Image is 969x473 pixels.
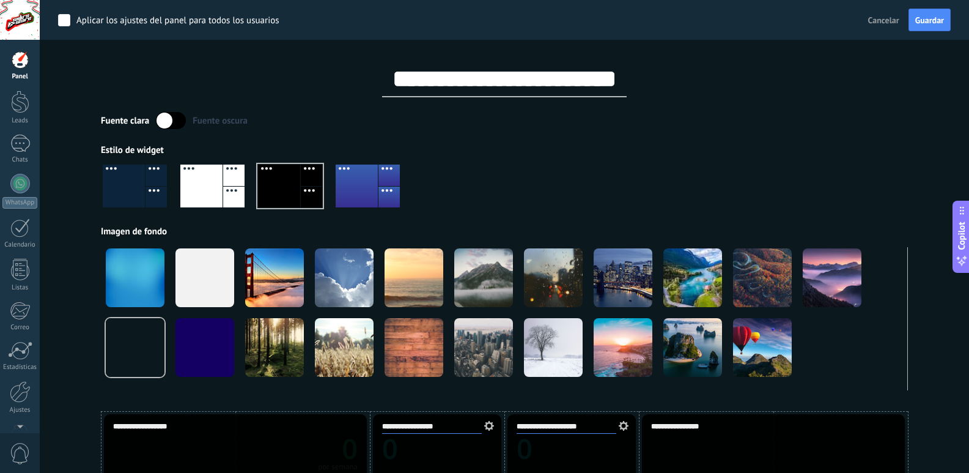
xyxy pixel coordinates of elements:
div: Fuente oscura [193,115,248,127]
div: WhatsApp [2,197,37,209]
div: Estilo de widget [101,144,908,156]
div: Calendario [2,241,38,249]
span: Copilot [956,222,968,250]
span: Cancelar [868,15,899,26]
div: Listas [2,284,38,292]
span: Guardar [915,16,944,24]
div: Fuente clara [101,115,149,127]
div: Imagen de fondo [101,226,908,237]
div: Chats [2,156,38,164]
div: Panel [2,73,38,81]
div: Aplicar los ajustes del panel para todos los usuarios [76,15,279,27]
button: Guardar [908,9,951,32]
div: Correo [2,324,38,332]
div: Ajustes [2,406,38,414]
button: Cancelar [863,11,904,29]
div: Estadísticas [2,363,38,371]
div: Leads [2,117,38,125]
